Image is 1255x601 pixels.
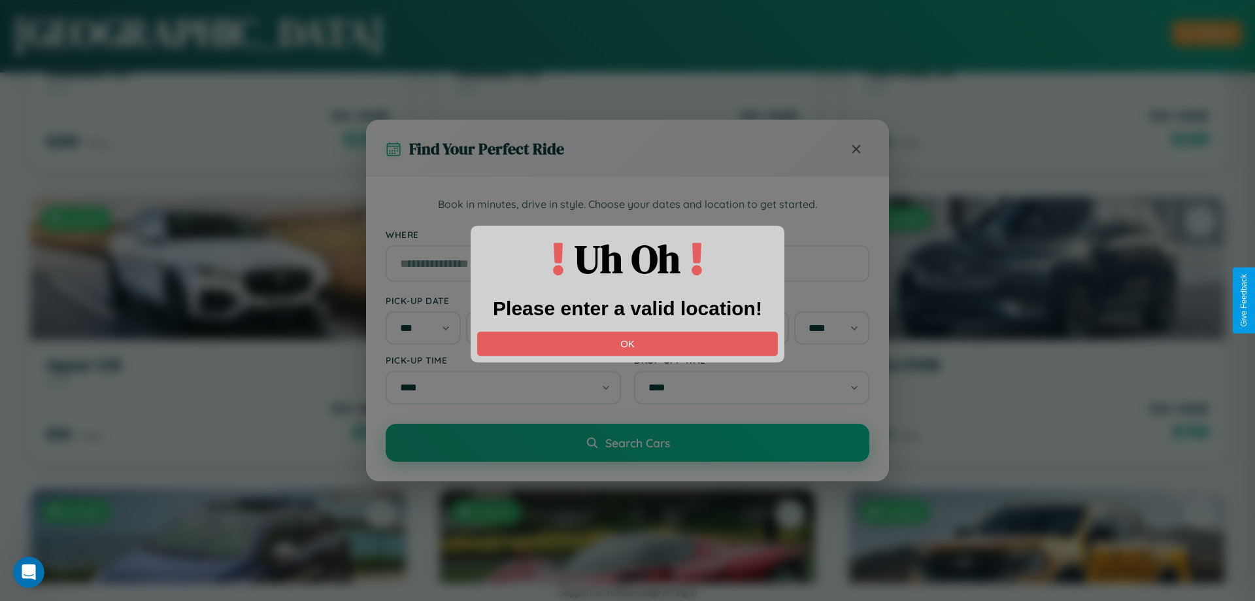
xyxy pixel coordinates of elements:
[386,196,869,213] p: Book in minutes, drive in style. Choose your dates and location to get started.
[386,295,621,306] label: Pick-up Date
[605,436,670,450] span: Search Cars
[634,295,869,306] label: Drop-off Date
[634,354,869,366] label: Drop-off Time
[409,138,564,160] h3: Find Your Perfect Ride
[386,354,621,366] label: Pick-up Time
[386,229,869,240] label: Where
